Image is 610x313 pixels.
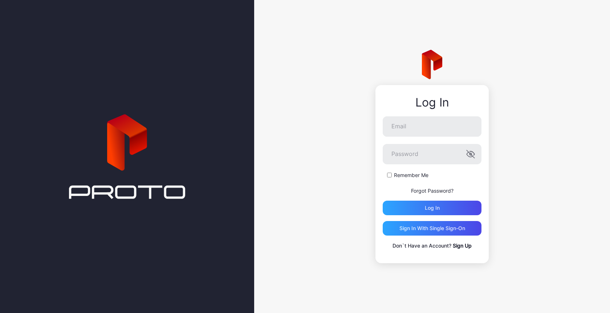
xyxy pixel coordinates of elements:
label: Remember Me [394,172,428,179]
p: Don`t Have an Account? [383,241,481,250]
input: Password [383,144,481,164]
input: Email [383,116,481,137]
a: Forgot Password? [411,188,454,194]
button: Log in [383,201,481,215]
button: Sign in With Single Sign-On [383,221,481,236]
div: Sign in With Single Sign-On [399,225,465,231]
div: Log in [425,205,440,211]
a: Sign Up [453,242,472,249]
div: Log In [383,96,481,109]
button: Password [466,150,475,158]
